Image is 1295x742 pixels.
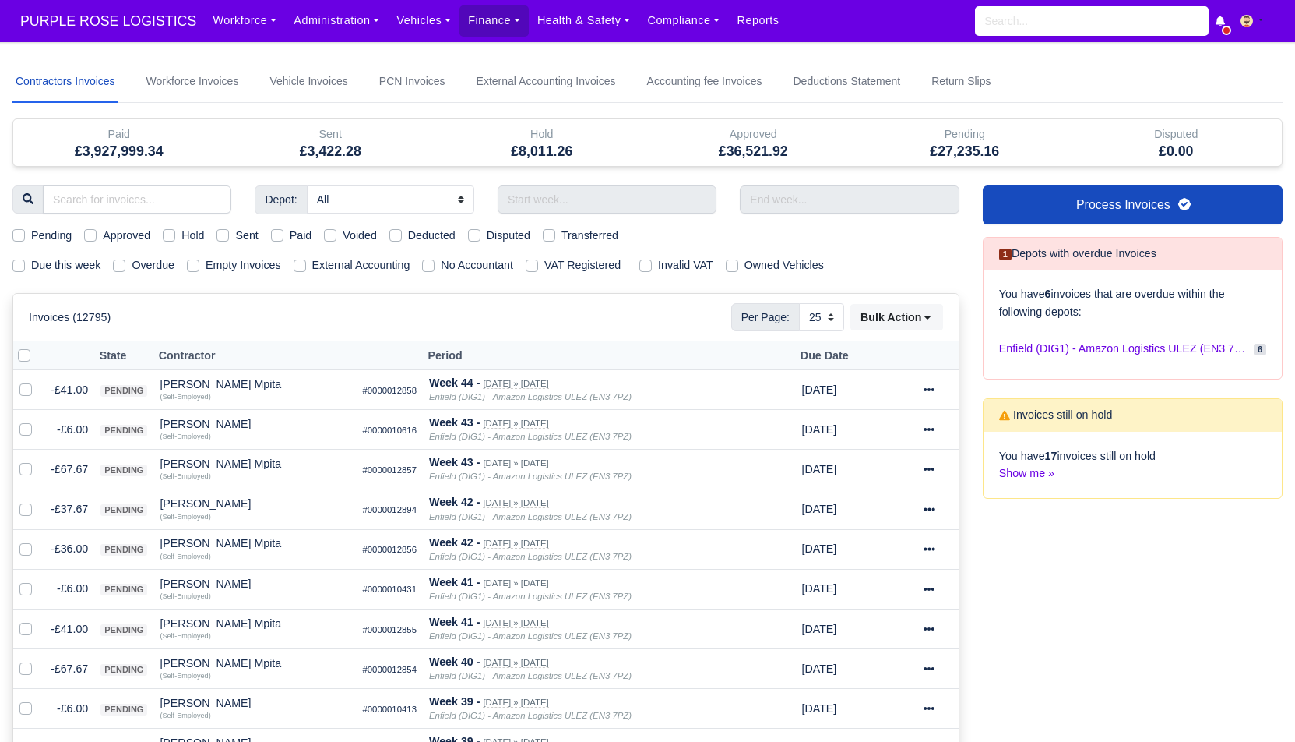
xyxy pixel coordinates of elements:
[429,552,632,561] i: Enfield (DIG1) - Amazon Logistics ULEZ (EN3 7PZ)
[801,542,836,555] span: 2 months from now
[660,125,848,143] div: Approved
[362,505,417,514] small: #0000012894
[429,496,480,508] strong: Week 42 -
[644,61,765,103] a: Accounting fee Invoices
[343,227,377,245] label: Voided
[12,61,118,103] a: Contractors Invoices
[266,61,350,103] a: Vehicle Invoices
[731,303,800,331] span: Per Page:
[483,498,548,508] small: [DATE] » [DATE]
[429,576,480,588] strong: Week 41 -
[871,125,1059,143] div: Pending
[376,61,449,103] a: PCN Invoices
[31,227,72,245] label: Pending
[160,672,210,680] small: (Self-Employed)
[459,5,529,36] a: Finance
[362,705,417,714] small: #0000010413
[225,119,437,166] div: Sent
[429,512,632,521] i: Enfield (DIG1) - Amazon Logistics ULEZ (EN3 7PZ)
[429,671,632,680] i: Enfield (DIG1) - Amazon Logistics ULEZ (EN3 7PZ)
[801,582,836,595] span: 2 months from now
[648,119,860,166] div: Approved
[44,689,94,729] td: -£6.00
[362,386,417,395] small: #0000012858
[160,513,210,521] small: (Self-Employed)
[204,5,285,36] a: Workforce
[160,618,350,629] div: [PERSON_NAME] Mpita
[483,698,548,708] small: [DATE] » [DATE]
[235,227,258,245] label: Sent
[100,385,147,397] span: pending
[362,585,417,594] small: #0000010431
[928,61,994,103] a: Return Slips
[436,119,648,166] div: Hold
[100,664,147,676] span: pending
[801,702,836,715] span: 1 month from now
[801,623,836,635] span: 2 months from now
[312,256,410,274] label: External Accounting
[483,458,548,468] small: [DATE] » [DATE]
[388,5,459,36] a: Vehicles
[143,61,242,103] a: Workforce Invoices
[448,125,636,143] div: Hold
[483,539,548,549] small: [DATE] » [DATE]
[160,498,350,509] div: [PERSON_NAME]
[498,185,716,214] input: Start week...
[44,489,94,529] td: -£37.67
[999,247,1156,260] h6: Depots with overdue Invoices
[487,227,530,245] label: Disputed
[160,578,350,589] div: [PERSON_NAME]
[429,631,632,641] i: Enfield (DIG1) - Amazon Logistics ULEZ (EN3 7PZ)
[429,655,480,668] strong: Week 40 -
[44,370,94,410] td: -£41.00
[160,658,350,669] div: [PERSON_NAME] Mpita
[999,249,1012,260] span: 1
[255,185,307,214] span: Depot:
[744,256,824,274] label: Owned Vehicles
[237,143,425,160] h5: £3,422.28
[12,5,204,37] span: PURPLE ROSE LOGISTICS
[160,379,350,390] div: [PERSON_NAME] Mpita
[100,425,147,436] span: pending
[728,5,787,36] a: Reports
[429,456,480,468] strong: Week 43 -
[160,698,350,708] div: [PERSON_NAME]
[181,227,204,245] label: Hold
[429,376,480,389] strong: Week 44 -
[160,393,210,401] small: (Self-Employed)
[100,624,147,636] span: pending
[290,227,312,245] label: Paid
[801,503,836,515] span: 2 months from now
[999,285,1266,321] p: You have invoices that are overdue within the following depots:
[160,712,210,719] small: (Self-Employed)
[859,119,1071,166] div: Pending
[237,125,425,143] div: Sent
[639,5,728,36] a: Compliance
[984,432,1282,499] div: You have invoices still on hold
[429,472,632,481] i: Enfield (DIG1) - Amazon Logistics ULEZ (EN3 7PZ)
[100,465,147,476] span: pending
[429,432,632,441] i: Enfield (DIG1) - Amazon Logistics ULEZ (EN3 7PZ)
[1071,119,1283,166] div: Disputed
[160,458,350,469] div: [PERSON_NAME] Mpita
[1254,344,1266,355] span: 6
[483,379,548,389] small: [DATE] » [DATE]
[429,592,632,601] i: Enfield (DIG1) - Amazon Logistics ULEZ (EN3 7PZ)
[160,632,210,640] small: (Self-Employed)
[160,553,210,560] small: (Self-Employed)
[801,662,836,675] span: 2 months from now
[660,143,848,160] h5: £36,521.92
[429,711,632,720] i: Enfield (DIG1) - Amazon Logistics ULEZ (EN3 7PZ)
[448,143,636,160] h5: £8,011.26
[408,227,456,245] label: Deducted
[25,125,213,143] div: Paid
[561,227,618,245] label: Transferred
[160,538,350,549] div: [PERSON_NAME] Mpita
[999,467,1054,479] a: Show me »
